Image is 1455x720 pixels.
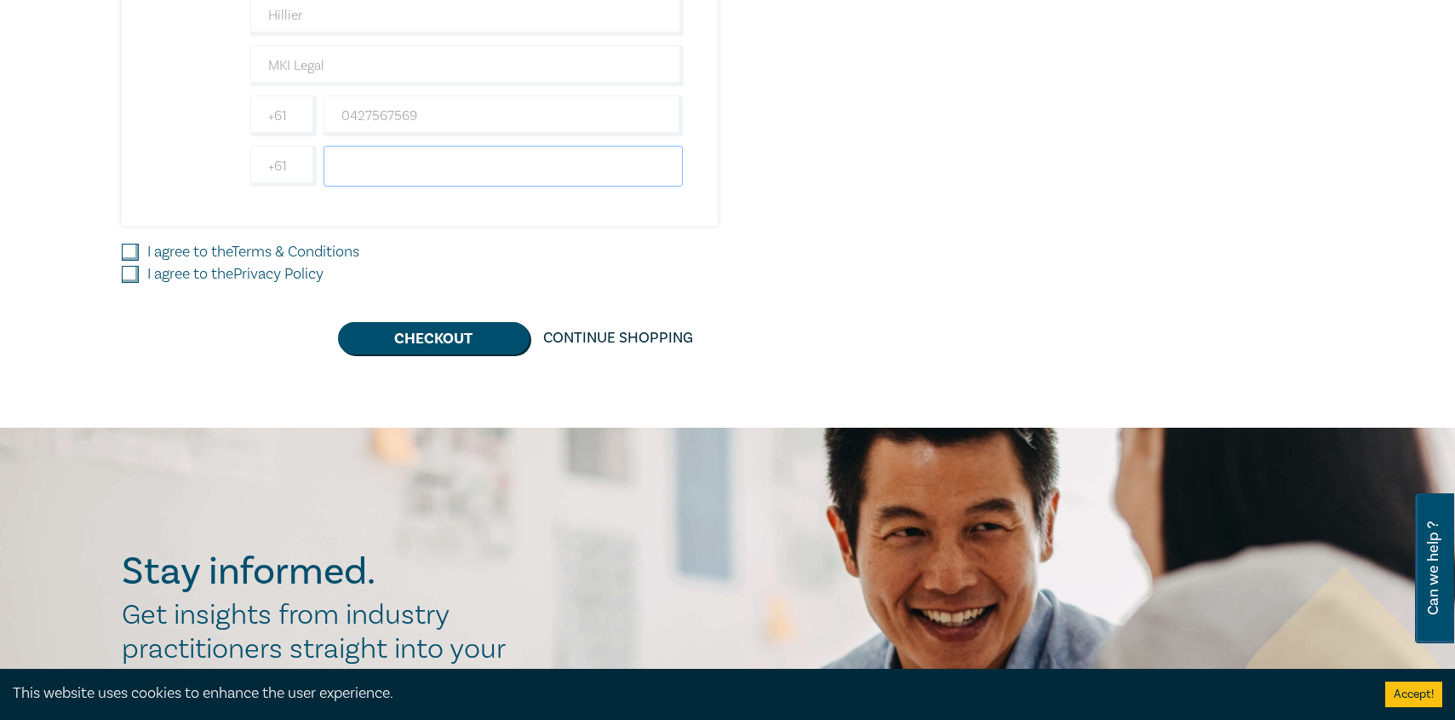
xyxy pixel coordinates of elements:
[338,322,530,354] button: Checkout
[250,146,317,187] input: +61
[122,598,524,700] h2: Get insights from industry practitioners straight into your inbox.
[122,550,524,594] h2: Stay informed.
[250,45,684,86] input: Company
[1385,682,1442,707] button: Accept cookies
[13,683,1360,705] div: This website uses cookies to enhance the user experience.
[233,264,324,284] a: Privacy Policy
[147,241,359,263] label: I agree to the
[324,95,684,136] input: Mobile*
[530,322,707,354] a: Continue Shopping
[324,146,684,187] input: Phone
[147,263,324,285] label: I agree to the
[1425,504,1441,633] span: Can we help ?
[232,242,359,262] a: Terms & Conditions
[250,95,317,136] input: +61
